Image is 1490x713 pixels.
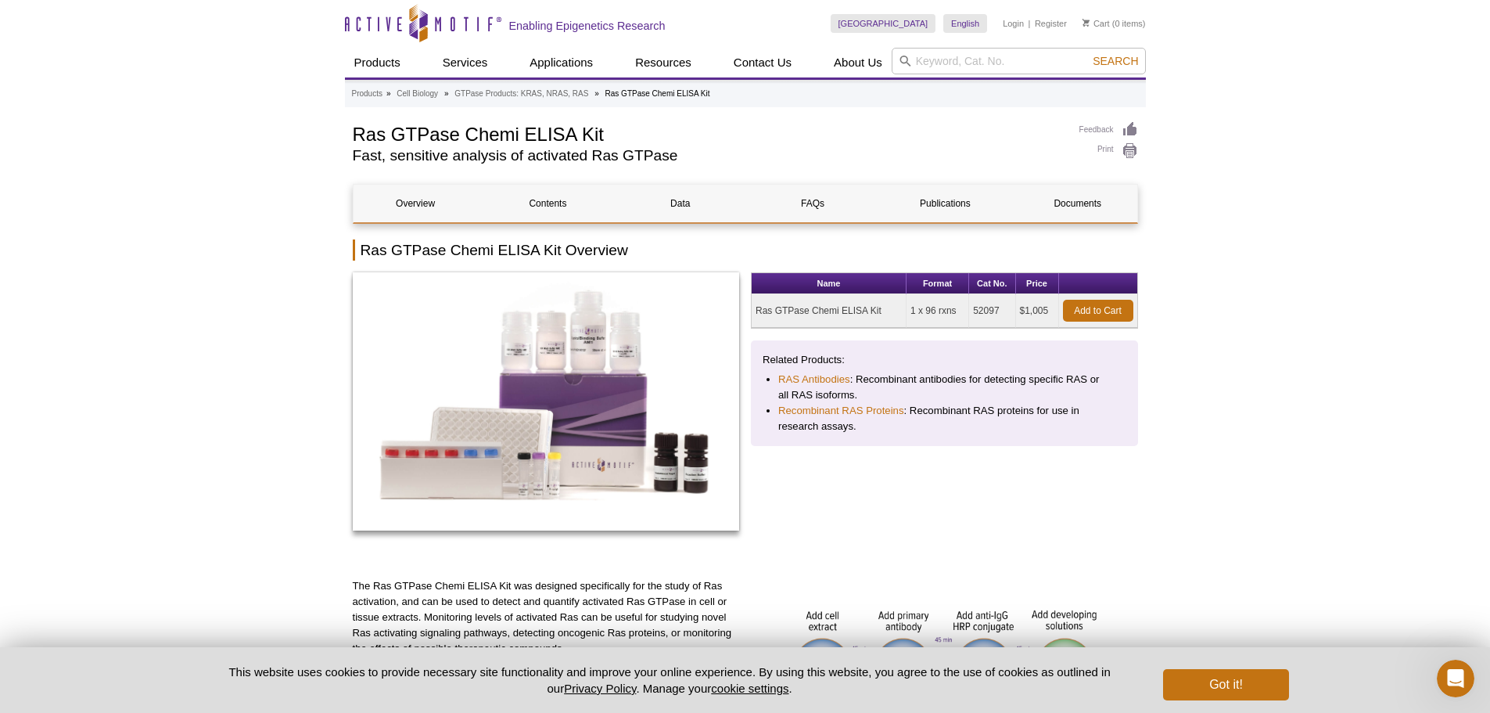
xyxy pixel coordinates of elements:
[892,48,1146,74] input: Keyword, Cat. No.
[907,273,969,294] th: Format
[352,87,382,101] a: Products
[1082,18,1110,29] a: Cart
[594,89,599,98] li: »
[711,682,788,695] button: cookie settings
[1035,18,1067,29] a: Register
[1015,185,1140,222] a: Documents
[778,403,1111,434] li: : Recombinant RAS proteins for use in research assays.
[353,121,1064,145] h1: Ras GTPase Chemi ELISA Kit
[831,14,936,33] a: [GEOGRAPHIC_DATA]
[1163,669,1288,700] button: Got it!
[1003,18,1024,29] a: Login
[626,48,701,77] a: Resources
[353,272,740,531] img: Ras GTPase Chemi ELISA Kit Service
[1079,121,1138,139] a: Feedback
[750,185,874,222] a: FAQs
[1079,142,1138,160] a: Print
[345,48,410,77] a: Products
[1029,14,1031,33] li: |
[353,149,1064,163] h2: Fast, sensitive analysis of activated Ras GTPase
[1093,55,1138,67] span: Search
[1082,19,1090,27] img: Your Cart
[564,682,636,695] a: Privacy Policy
[883,185,1007,222] a: Publications
[433,48,497,77] a: Services
[444,89,449,98] li: »
[605,89,710,98] li: Ras GTPase Chemi ELISA Kit
[509,19,666,33] h2: Enabling Epigenetics Research
[943,14,987,33] a: English
[824,48,892,77] a: About Us
[1016,294,1059,328] td: $1,005
[752,294,907,328] td: Ras GTPase Chemi ELISA Kit
[724,48,801,77] a: Contact Us
[907,294,969,328] td: 1 x 96 rxns
[353,239,1138,261] h2: Ras GTPase Chemi ELISA Kit Overview
[454,87,588,101] a: GTPase Products: KRAS, NRAS, RAS
[1088,54,1143,68] button: Search
[969,294,1015,328] td: 52097
[1016,273,1059,294] th: Price
[520,48,602,77] a: Applications
[397,87,438,101] a: Cell Biology
[969,273,1015,294] th: Cat No.
[353,578,740,657] p: The Ras GTPase Chemi ELISA Kit was designed specifically for the study of Ras activation, and can...
[386,89,391,98] li: »
[1437,660,1474,697] iframe: Intercom live chat
[752,273,907,294] th: Name
[778,372,850,387] a: RAS Antibodies
[763,352,1126,368] p: Related Products:
[778,403,904,419] a: Recombinant RAS Proteins
[354,185,478,222] a: Overview
[202,664,1138,697] p: This website uses cookies to provide necessary site functionality and improve your online experie...
[486,185,610,222] a: Contents
[1082,14,1146,33] li: (0 items)
[618,185,742,222] a: Data
[1063,300,1133,322] a: Add to Cart
[778,372,1111,403] li: : Recombinant antibodies for detecting specific RAS or all RAS isoforms.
